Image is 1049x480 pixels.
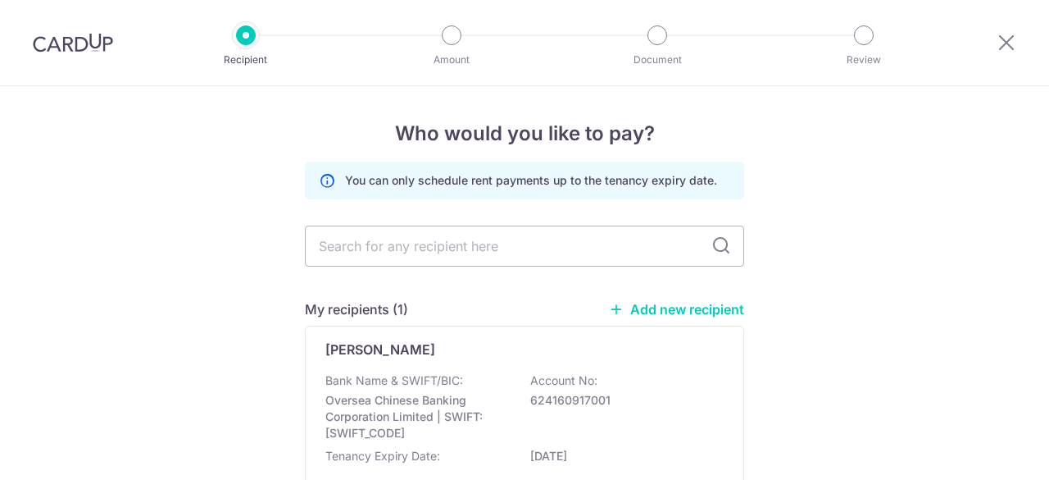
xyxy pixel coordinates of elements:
p: 624160917001 [530,392,714,409]
p: Document [597,52,718,68]
p: Tenancy Expiry Date: [325,448,440,464]
iframe: Opens a widget where you can find more information [944,431,1033,472]
h5: My recipients (1) [305,299,408,319]
p: [DATE] [530,448,714,464]
h4: Who would you like to pay? [305,119,744,149]
p: Oversea Chinese Banking Corporation Limited | SWIFT: [SWIFT_CODE] [325,392,509,441]
p: [PERSON_NAME] [325,340,435,359]
p: Review [803,52,924,68]
p: Amount [391,52,512,68]
p: Recipient [185,52,307,68]
input: Search for any recipient here [305,226,744,267]
p: You can only schedule rent payments up to the tenancy expiry date. [345,172,717,189]
p: Account No: [530,373,597,389]
a: Add new recipient [609,301,744,318]
img: CardUp [33,33,113,53]
p: Bank Name & SWIFT/BIC: [325,373,463,389]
